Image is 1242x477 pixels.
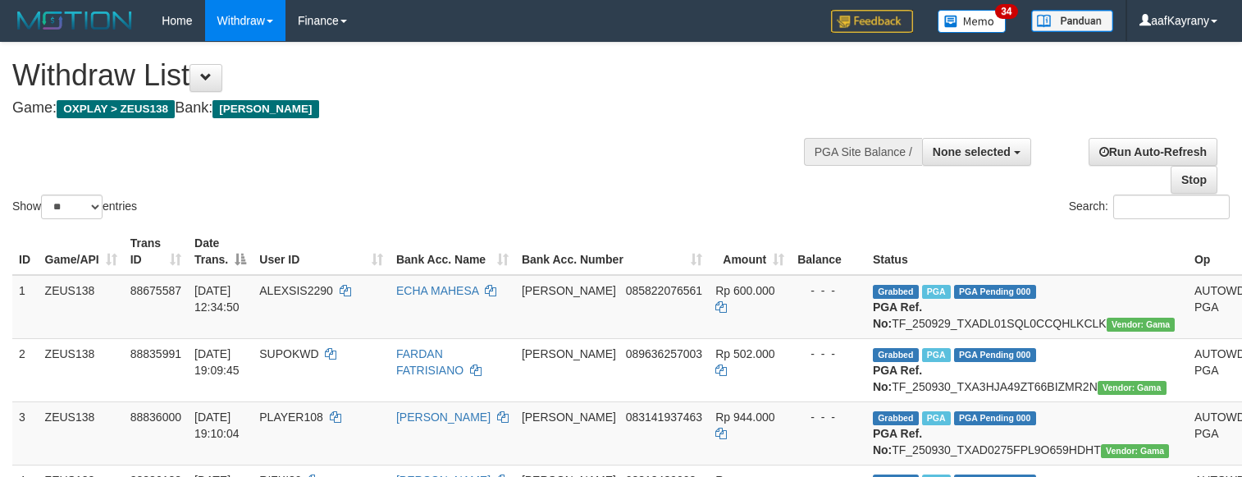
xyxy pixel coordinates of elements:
[797,346,860,362] div: - - -
[1171,166,1217,194] a: Stop
[873,364,922,393] b: PGA Ref. No:
[922,348,951,362] span: Marked by aafpengsreynich
[396,410,491,424] a: [PERSON_NAME]
[188,228,253,275] th: Date Trans.: activate to sort column descending
[522,284,616,297] span: [PERSON_NAME]
[873,285,919,299] span: Grabbed
[866,401,1188,465] td: TF_250930_TXAD0275FPL9O659HDHT
[709,228,791,275] th: Amount: activate to sort column ascending
[12,401,39,465] td: 3
[12,338,39,401] td: 2
[715,284,774,297] span: Rp 600.000
[831,10,913,33] img: Feedback.jpg
[873,348,919,362] span: Grabbed
[866,338,1188,401] td: TF_250930_TXA3HJA49ZT66BIZMR2N
[522,347,616,360] span: [PERSON_NAME]
[791,228,866,275] th: Balance
[12,59,811,92] h1: Withdraw List
[626,347,702,360] span: Copy 089636257003 to clipboard
[212,100,318,118] span: [PERSON_NAME]
[259,284,333,297] span: ALEXSIS2290
[396,284,478,297] a: ECHA MAHESA
[933,145,1011,158] span: None selected
[41,195,103,219] select: Showentries
[12,100,811,117] h4: Game: Bank:
[194,347,240,377] span: [DATE] 19:09:45
[873,411,919,425] span: Grabbed
[1107,318,1176,332] span: Vendor URL: https://trx31.1velocity.biz
[194,410,240,440] span: [DATE] 19:10:04
[804,138,922,166] div: PGA Site Balance /
[39,401,124,465] td: ZEUS138
[1069,195,1230,219] label: Search:
[390,228,515,275] th: Bank Acc. Name: activate to sort column ascending
[866,228,1188,275] th: Status
[626,284,702,297] span: Copy 085822076561 to clipboard
[922,138,1031,166] button: None selected
[396,347,463,377] a: FARDAN FATRISIANO
[873,300,922,330] b: PGA Ref. No:
[938,10,1007,33] img: Button%20Memo.svg
[39,338,124,401] td: ZEUS138
[194,284,240,314] span: [DATE] 12:34:50
[12,195,137,219] label: Show entries
[922,411,951,425] span: Marked by aafpengsreynich
[259,347,318,360] span: SUPOKWD
[12,275,39,339] td: 1
[797,409,860,425] div: - - -
[253,228,390,275] th: User ID: activate to sort column ascending
[259,410,323,424] span: PLAYER108
[715,410,774,424] span: Rp 944.000
[715,347,774,360] span: Rp 502.000
[515,228,709,275] th: Bank Acc. Number: activate to sort column ascending
[866,275,1188,339] td: TF_250929_TXADL01SQL0CCQHLKCLK
[1101,444,1170,458] span: Vendor URL: https://trx31.1velocity.biz
[954,285,1036,299] span: PGA Pending
[39,228,124,275] th: Game/API: activate to sort column ascending
[130,347,181,360] span: 88835991
[626,410,702,424] span: Copy 083141937463 to clipboard
[1089,138,1217,166] a: Run Auto-Refresh
[995,4,1017,19] span: 34
[522,410,616,424] span: [PERSON_NAME]
[12,228,39,275] th: ID
[954,411,1036,425] span: PGA Pending
[1031,10,1113,32] img: panduan.png
[1113,195,1230,219] input: Search:
[57,100,175,118] span: OXPLAY > ZEUS138
[12,8,137,33] img: MOTION_logo.png
[1098,381,1167,395] span: Vendor URL: https://trx31.1velocity.biz
[797,282,860,299] div: - - -
[922,285,951,299] span: Marked by aafpengsreynich
[39,275,124,339] td: ZEUS138
[130,284,181,297] span: 88675587
[873,427,922,456] b: PGA Ref. No:
[130,410,181,424] span: 88836000
[124,228,188,275] th: Trans ID: activate to sort column ascending
[954,348,1036,362] span: PGA Pending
